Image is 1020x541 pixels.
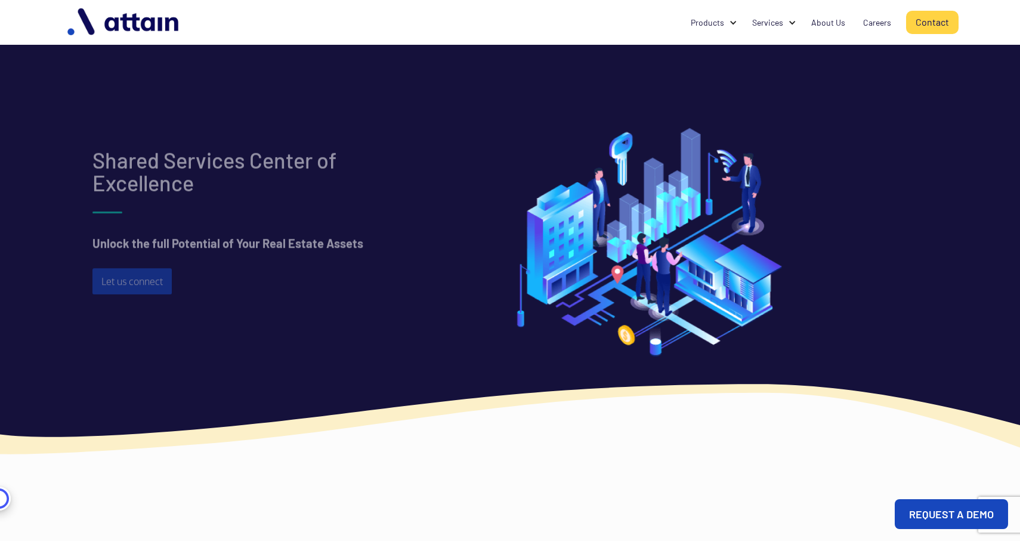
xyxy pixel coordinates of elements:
a: Contact [906,11,959,34]
div: Products [691,17,724,29]
div: Services [752,17,783,29]
a: REQUEST A DEMO [895,499,1008,529]
div: About Us [811,17,845,29]
a: Careers [854,11,900,34]
h2: Shared Services Center of Excellence [92,149,371,195]
img: logo [61,4,187,41]
a: Let us connect [92,269,172,295]
div: Products [682,11,743,34]
strong: Unlock the full Potential of Your Real Estate Assets [92,236,363,251]
div: Careers [863,17,891,29]
div: Services [743,11,802,34]
a: About Us [802,11,854,34]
